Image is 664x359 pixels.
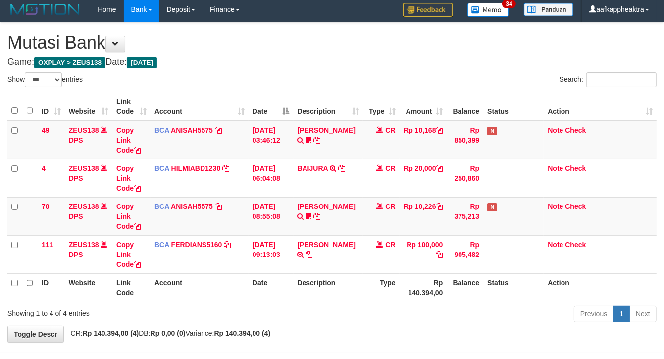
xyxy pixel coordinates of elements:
[224,241,231,249] a: Copy FERDIANS5160 to clipboard
[69,126,99,134] a: ZEUS138
[613,306,630,322] a: 1
[65,159,112,197] td: DPS
[447,93,484,121] th: Balance
[294,93,363,121] th: Description: activate to sort column ascending
[487,127,497,135] span: Has Note
[65,121,112,159] td: DPS
[436,126,443,134] a: Copy Rp 10,168 to clipboard
[565,203,586,210] a: Check
[154,164,169,172] span: BCA
[436,203,443,210] a: Copy Rp 10,226 to clipboard
[400,121,447,159] td: Rp 10,168
[436,164,443,172] a: Copy Rp 20,000 to clipboard
[154,126,169,134] span: BCA
[400,197,447,235] td: Rp 10,226
[151,273,249,302] th: Account
[298,203,356,210] a: [PERSON_NAME]
[298,164,328,172] a: BAIJURA
[313,212,320,220] a: Copy DAVIT HENDRI to clipboard
[447,235,484,273] td: Rp 905,482
[7,33,657,52] h1: Mutasi Bank
[386,126,396,134] span: CR
[171,241,222,249] a: FERDIANS5160
[7,2,83,17] img: MOTION_logo.png
[7,72,83,87] label: Show entries
[565,241,586,249] a: Check
[112,93,151,121] th: Link Code: activate to sort column ascending
[400,273,447,302] th: Rp 140.394,00
[69,164,99,172] a: ZEUS138
[400,93,447,121] th: Amount: activate to sort column ascending
[565,126,586,134] a: Check
[544,93,657,121] th: Action: activate to sort column ascending
[403,3,453,17] img: Feedback.jpg
[548,126,563,134] a: Note
[7,305,269,318] div: Showing 1 to 4 of 4 entries
[447,273,484,302] th: Balance
[629,306,657,322] a: Next
[249,93,294,121] th: Date: activate to sort column descending
[25,72,62,87] select: Showentries
[574,306,613,322] a: Previous
[524,3,573,16] img: panduan.png
[38,273,65,302] th: ID
[154,241,169,249] span: BCA
[586,72,657,87] input: Search:
[66,329,271,337] span: CR: DB: Variance:
[363,93,400,121] th: Type: activate to sort column ascending
[548,241,563,249] a: Note
[116,241,141,268] a: Copy Link Code
[42,164,46,172] span: 4
[151,329,186,337] strong: Rp 0,00 (0)
[544,273,657,302] th: Action
[436,251,443,258] a: Copy Rp 100,000 to clipboard
[69,241,99,249] a: ZEUS138
[65,197,112,235] td: DPS
[447,121,484,159] td: Rp 850,399
[42,203,50,210] span: 70
[483,273,544,302] th: Status
[171,126,213,134] a: ANISAH5575
[487,203,497,211] span: Has Note
[83,329,139,337] strong: Rp 140.394,00 (4)
[42,241,53,249] span: 111
[313,136,320,144] a: Copy INA PAUJANAH to clipboard
[215,126,222,134] a: Copy ANISAH5575 to clipboard
[34,57,105,68] span: OXPLAY > ZEUS138
[151,93,249,121] th: Account: activate to sort column ascending
[565,164,586,172] a: Check
[116,164,141,192] a: Copy Link Code
[294,273,363,302] th: Description
[249,159,294,197] td: [DATE] 06:04:08
[38,93,65,121] th: ID: activate to sort column ascending
[363,273,400,302] th: Type
[69,203,99,210] a: ZEUS138
[298,241,356,249] a: [PERSON_NAME]
[386,203,396,210] span: CR
[154,203,169,210] span: BCA
[548,164,563,172] a: Note
[7,326,64,343] a: Toggle Descr
[386,241,396,249] span: CR
[112,273,151,302] th: Link Code
[116,203,141,230] a: Copy Link Code
[400,235,447,273] td: Rp 100,000
[447,197,484,235] td: Rp 375,213
[127,57,157,68] span: [DATE]
[483,93,544,121] th: Status
[214,329,271,337] strong: Rp 140.394,00 (4)
[65,235,112,273] td: DPS
[171,164,221,172] a: HILMIABD1230
[306,251,312,258] a: Copy RAMA PUTRA WICAKSO to clipboard
[215,203,222,210] a: Copy ANISAH5575 to clipboard
[249,235,294,273] td: [DATE] 09:13:03
[400,159,447,197] td: Rp 20,000
[7,57,657,67] h4: Game: Date:
[447,159,484,197] td: Rp 250,860
[65,273,112,302] th: Website
[249,121,294,159] td: [DATE] 03:46:12
[42,126,50,134] span: 49
[249,273,294,302] th: Date
[222,164,229,172] a: Copy HILMIABD1230 to clipboard
[548,203,563,210] a: Note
